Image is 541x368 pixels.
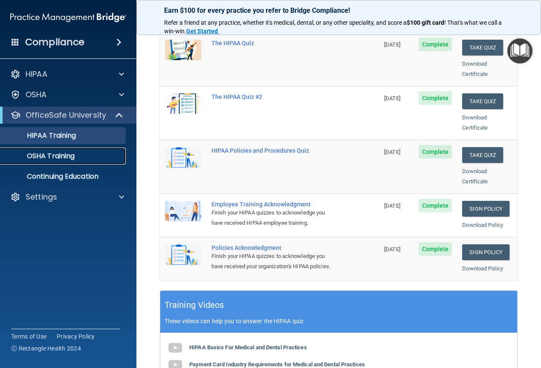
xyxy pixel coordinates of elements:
[419,38,452,51] span: Complete
[10,110,124,120] a: OfficeSafe University
[6,131,76,140] p: HIPAA Training
[164,6,513,14] p: Earn $100 for every practice you refer to Bridge Compliance!
[6,152,75,160] p: OSHA Training
[10,9,126,26] img: PMB logo
[186,28,219,35] a: Get Started
[419,91,452,105] span: Complete
[462,168,488,185] a: Download Certificate
[462,265,503,272] a: Download Policy
[211,244,336,251] div: Policies Acknowledgment
[462,201,509,217] a: Sign Policy
[211,147,336,154] div: HIPAA Policies and Procedures Quiz
[26,110,106,120] p: OfficeSafe University
[462,61,488,77] a: Download Certificate
[26,69,47,79] p: HIPAA
[11,332,46,341] a: Terms of Use
[189,361,365,368] b: Payment Card Industry Requirements for Medical and Dental Practices
[419,242,452,256] span: Complete
[462,114,488,131] a: Download Certificate
[211,251,336,272] div: Finish your HIPAA quizzes to acknowledge you have received your organization’s HIPAA policies.
[384,246,400,252] span: [DATE]
[25,36,84,48] h4: Compliance
[462,147,503,163] button: Take Quiz
[6,172,122,181] p: Continuing Education
[10,192,124,202] a: Settings
[419,145,452,159] span: Complete
[211,93,336,100] div: The HIPAA Quiz #2
[462,222,503,228] a: Download Policy
[26,192,57,202] p: Settings
[167,339,184,356] img: gray_youtube_icon.38fcd6cc.png
[384,95,400,101] span: [DATE]
[186,28,218,35] strong: Get Started
[507,38,532,64] button: Open Resource Center
[10,90,124,100] a: OSHA
[189,344,307,351] b: HIPAA Basics For Medical and Dental Practices
[407,19,444,26] strong: $100 gift card
[462,93,503,109] button: Take Quiz
[211,201,336,208] div: Employee Training Acknowledgment
[384,149,400,155] span: [DATE]
[419,199,452,212] span: Complete
[462,40,503,55] button: Take Quiz
[211,208,336,228] div: Finish your HIPAA quizzes to acknowledge you have received HIPAA employee training.
[384,41,400,48] span: [DATE]
[211,40,336,46] div: The HIPAA Quiz
[57,332,95,341] a: Privacy Policy
[164,19,503,35] span: ! That's what we call a win-win.
[165,318,513,325] p: These videos can help you to answer the HIPAA quiz
[384,203,400,209] span: [DATE]
[10,69,124,79] a: HIPAA
[164,19,407,26] span: Refer a friend at any practice, whether it's medical, dental, or any other speciality, and score a
[165,298,224,313] h5: Training Videos
[462,244,509,260] a: Sign Policy
[11,344,81,353] span: Ⓒ Rectangle Health 2024
[26,90,47,100] p: OSHA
